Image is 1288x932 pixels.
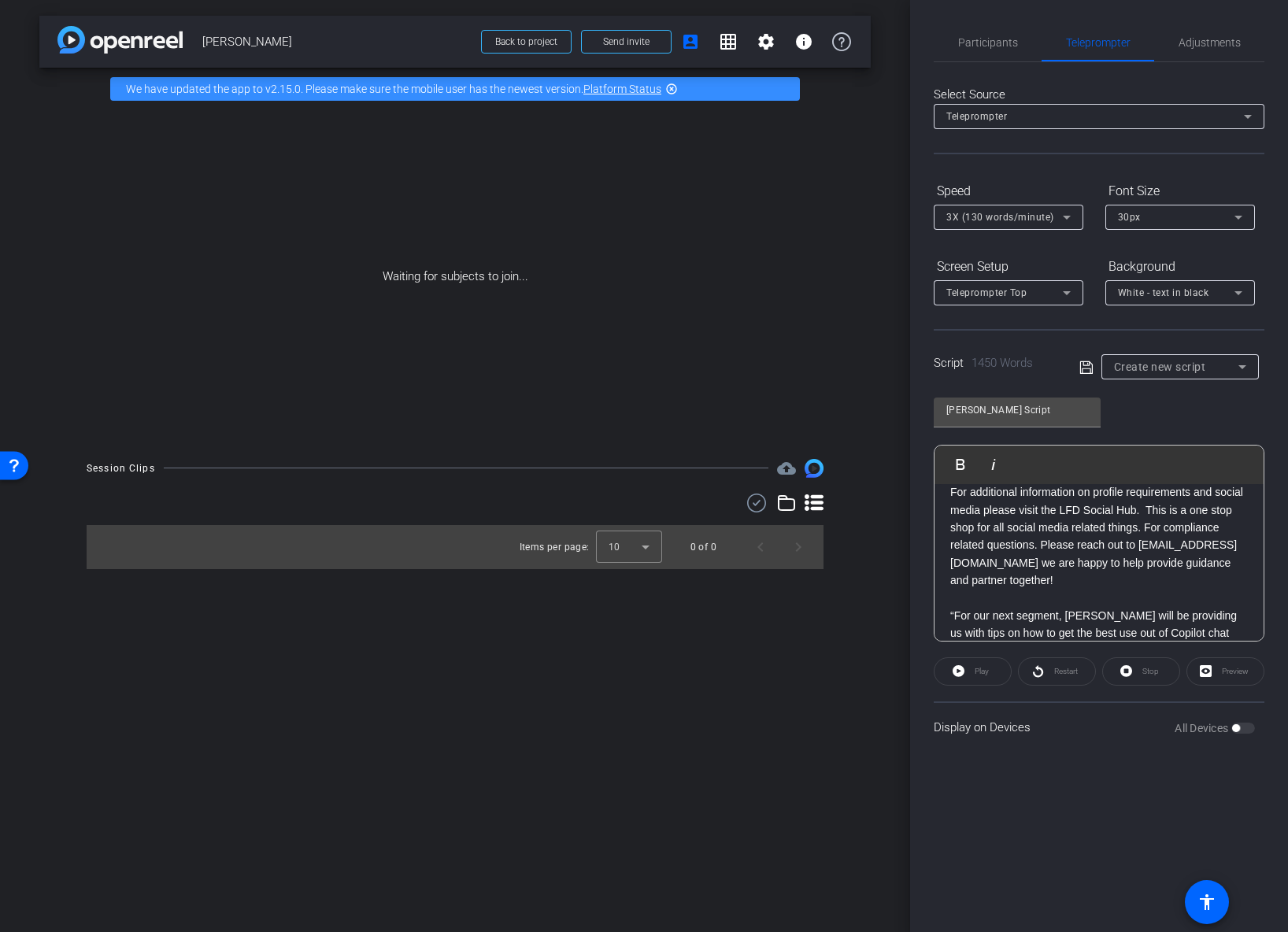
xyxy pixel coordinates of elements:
span: Destinations for your clips [777,459,796,478]
span: White - text in black [1118,287,1209,298]
mat-icon: cloud_upload [777,459,796,478]
mat-icon: account_box [681,32,700,51]
button: Previous page [742,528,779,566]
span: Participants [958,37,1018,48]
label: All Devices [1175,720,1231,736]
div: Screen Setup [934,253,1083,280]
button: Next page [779,528,817,566]
div: Speed [934,178,1083,205]
button: Send invite [581,30,672,54]
div: Script [934,354,1057,372]
mat-icon: grid_on [719,32,738,51]
div: Items per page: [520,539,590,555]
div: Session Clips [87,460,155,476]
div: We have updated the app to v2.15.0. Please make sure the mobile user has the newest version. [110,77,800,101]
mat-icon: highlight_off [665,83,678,95]
div: Display on Devices [934,701,1264,753]
button: Back to project [481,30,572,54]
div: Background [1105,253,1255,280]
div: Waiting for subjects to join... [39,110,871,443]
button: Bold (⌘B) [946,449,975,480]
mat-icon: accessibility [1197,893,1216,912]
span: Teleprompter [1066,37,1131,48]
span: Back to project [495,36,557,47]
a: Platform Status [583,83,661,95]
span: Adjustments [1179,37,1241,48]
span: 1450 Words [972,356,1033,370]
input: Title [946,401,1088,420]
span: Teleprompter Top [946,287,1027,298]
span: Create new script [1114,361,1206,373]
div: 0 of 0 [690,539,716,555]
mat-icon: info [794,32,813,51]
p: For additional information on profile requirements and social media please visit the LFD Social H... [950,483,1248,589]
div: Font Size [1105,178,1255,205]
span: 3X (130 words/minute) [946,212,1054,223]
div: Select Source [934,86,1264,104]
p: “For our next segment, [PERSON_NAME] will be providing us with tips on how to get the best use ou... [950,607,1248,660]
span: 30px [1118,212,1141,223]
img: app-logo [57,26,183,54]
span: [PERSON_NAME] [202,26,472,57]
span: Send invite [603,35,650,48]
span: Teleprompter [946,111,1007,122]
img: Session clips [805,459,824,478]
mat-icon: settings [757,32,775,51]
